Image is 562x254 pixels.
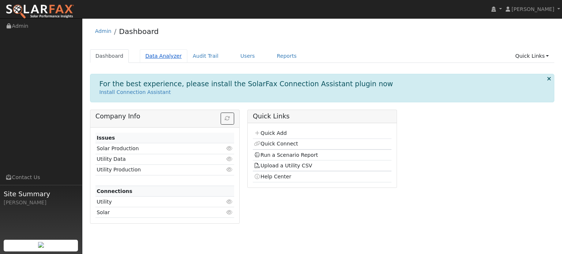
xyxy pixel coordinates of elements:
a: Users [235,49,261,63]
strong: Connections [97,188,132,194]
i: Click to view [226,156,233,162]
td: Utility Production [95,164,212,175]
a: Upload a Utility CSV [254,163,312,168]
a: Reports [271,49,302,63]
a: Quick Add [254,130,286,136]
div: [PERSON_NAME] [4,199,78,206]
td: Solar Production [95,143,212,154]
td: Solar [95,207,212,218]
h5: Quick Links [253,113,391,120]
img: SolarFax [5,4,74,19]
td: Utility Data [95,154,212,164]
i: Click to view [226,167,233,172]
i: Click to view [226,146,233,151]
a: Data Analyzer [140,49,187,63]
i: Click to view [226,210,233,215]
h1: For the best experience, please install the SolarFax Connection Assistant plugin now [100,80,393,88]
a: Dashboard [90,49,129,63]
a: Run a Scenario Report [254,152,318,158]
a: Audit Trail [187,49,224,63]
a: Dashboard [119,27,159,36]
td: Utility [95,197,212,207]
span: [PERSON_NAME] [512,6,554,12]
a: Help Center [254,174,291,179]
a: Quick Connect [254,141,298,147]
a: Admin [95,28,112,34]
a: Quick Links [510,49,554,63]
i: Click to view [226,199,233,204]
a: Install Connection Assistant [100,89,171,95]
strong: Issues [97,135,115,141]
span: Site Summary [4,189,78,199]
img: retrieve [38,242,44,248]
h5: Company Info [95,113,234,120]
